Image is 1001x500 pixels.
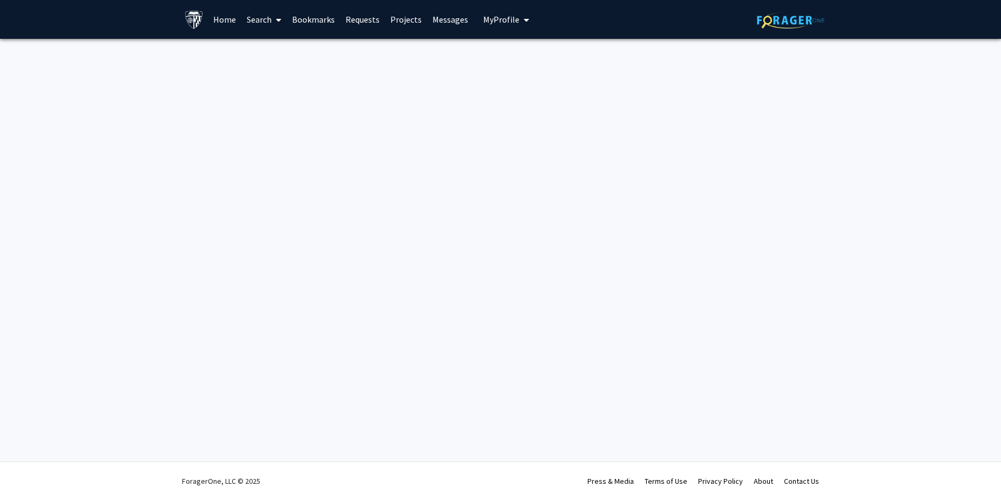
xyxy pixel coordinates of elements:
[955,451,993,492] iframe: Chat
[427,1,474,38] a: Messages
[784,476,819,486] a: Contact Us
[185,10,204,29] img: Johns Hopkins University Logo
[182,462,260,500] div: ForagerOne, LLC © 2025
[587,476,634,486] a: Press & Media
[385,1,427,38] a: Projects
[757,12,824,29] img: ForagerOne Logo
[340,1,385,38] a: Requests
[754,476,773,486] a: About
[483,14,519,25] span: My Profile
[208,1,241,38] a: Home
[645,476,687,486] a: Terms of Use
[287,1,340,38] a: Bookmarks
[698,476,743,486] a: Privacy Policy
[241,1,287,38] a: Search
